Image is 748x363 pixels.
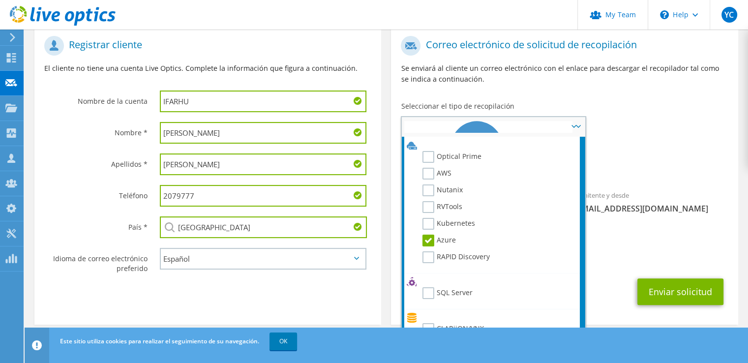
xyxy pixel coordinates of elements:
label: CLARiiON/VNX [422,323,484,335]
li: Workloads [404,275,580,287]
label: País * [44,216,148,232]
li: Server Virtualization [404,139,580,151]
label: Optical Prime [422,151,481,163]
label: SQL Server [422,287,473,299]
div: Para [391,185,565,230]
label: RVTools [422,201,462,213]
div: Remitente y desde [565,185,738,219]
span: Este sitio utiliza cookies para realizar el seguimiento de su navegación. [60,337,259,345]
label: AWS [422,168,451,180]
a: OK [269,333,297,350]
label: Seleccionar el tipo de recopilación [401,101,514,111]
button: Enviar solicitud [637,278,723,305]
label: Apellidos * [44,153,148,169]
label: Kubernetes [422,218,475,230]
label: Nombre * [44,122,148,138]
label: Teléfono [44,185,148,201]
svg: \n [660,10,669,19]
label: Nombre de la cuenta [44,91,148,106]
span: YC [721,7,737,23]
h1: Registrar cliente [44,36,366,56]
li: Almacenamiento [404,311,580,323]
span: [EMAIL_ADDRESS][DOMAIN_NAME] [574,203,728,214]
div: CC y Responder a [391,235,738,269]
h1: Correo electrónico de solicitud de recopilación [401,36,723,56]
label: Nutanix [422,184,463,196]
label: Azure [422,235,456,246]
label: Idioma de correo electrónico preferido [44,248,148,273]
label: RAPID Discovery [422,251,490,263]
p: Se enviará al cliente un correo electrónico con el enlace para descargar el recopilador tal como ... [401,63,728,85]
li: Server Virtualization [404,121,572,199]
div: Recopilaciones solicitadas [391,141,738,180]
p: El cliente no tiene una cuenta Live Optics. Complete la información que figura a continuación. [44,63,371,74]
